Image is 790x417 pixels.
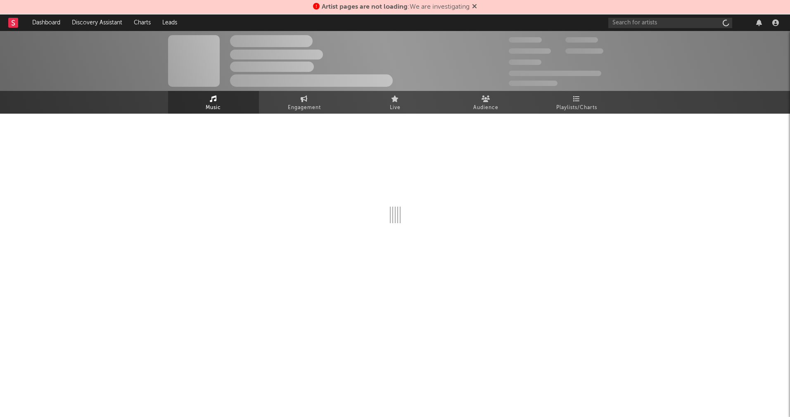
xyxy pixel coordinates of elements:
[441,91,531,114] a: Audience
[128,14,157,31] a: Charts
[509,37,542,43] span: 300,000
[157,14,183,31] a: Leads
[66,14,128,31] a: Discovery Assistant
[168,91,259,114] a: Music
[350,91,441,114] a: Live
[608,18,732,28] input: Search for artists
[509,81,558,86] span: Jump Score: 85.0
[472,4,477,10] span: Dismiss
[509,48,551,54] span: 50,000,000
[565,48,603,54] span: 1,000,000
[288,103,321,113] span: Engagement
[509,60,541,65] span: 100,000
[206,103,221,113] span: Music
[322,4,470,10] span: : We are investigating
[565,37,598,43] span: 100,000
[509,71,601,76] span: 50,000,000 Monthly Listeners
[531,91,622,114] a: Playlists/Charts
[390,103,401,113] span: Live
[556,103,597,113] span: Playlists/Charts
[26,14,66,31] a: Dashboard
[473,103,498,113] span: Audience
[259,91,350,114] a: Engagement
[322,4,408,10] span: Artist pages are not loading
